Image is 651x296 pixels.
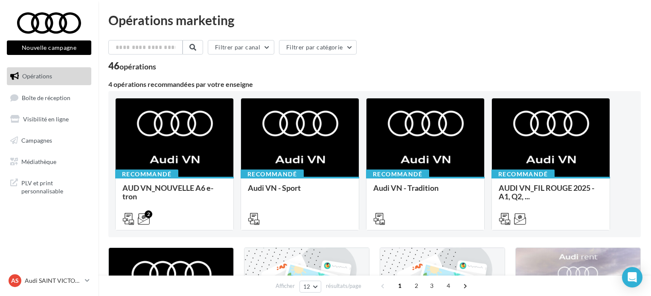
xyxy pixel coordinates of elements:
a: PLV et print personnalisable [5,174,93,199]
button: 12 [299,281,321,293]
span: AS [11,276,19,285]
a: Boîte de réception [5,89,93,107]
span: Médiathèque [21,158,56,165]
span: 1 [393,279,407,293]
span: Opérations [22,72,52,80]
span: Audi VN - Tradition [373,183,439,193]
span: AUD VN_NOUVELLE A6 e-tron [122,183,213,201]
div: Opérations marketing [108,14,641,26]
span: Campagnes [21,137,52,144]
span: Afficher [276,282,295,290]
span: Audi VN - Sport [248,183,301,193]
span: résultats/page [326,282,361,290]
a: Campagnes [5,132,93,149]
span: Boîte de réception [22,94,70,101]
span: 4 [442,279,455,293]
span: 12 [303,283,311,290]
div: Recommandé [115,170,178,179]
button: Filtrer par catégorie [279,40,357,55]
div: opérations [119,63,156,70]
span: Visibilité en ligne [23,115,69,123]
div: Recommandé [241,170,304,179]
div: Recommandé [491,170,555,179]
div: Recommandé [366,170,429,179]
div: 4 opérations recommandées par votre enseigne [108,81,641,88]
a: Visibilité en ligne [5,110,93,128]
span: 3 [425,279,439,293]
button: Nouvelle campagne [7,40,91,55]
div: 46 [108,61,156,71]
span: 2 [410,279,423,293]
p: Audi SAINT VICTORET [25,276,81,285]
div: 2 [145,210,152,218]
span: PLV et print personnalisable [21,177,88,195]
a: AS Audi SAINT VICTORET [7,273,91,289]
a: Médiathèque [5,153,93,171]
button: Filtrer par canal [208,40,274,55]
div: Open Intercom Messenger [622,267,642,287]
a: Opérations [5,67,93,85]
span: AUDI VN_FIL ROUGE 2025 - A1, Q2, ... [499,183,594,201]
